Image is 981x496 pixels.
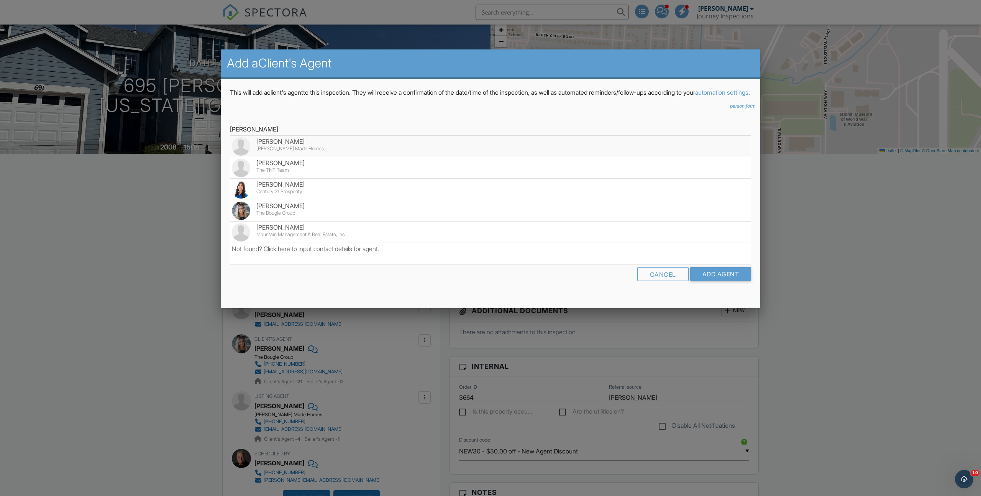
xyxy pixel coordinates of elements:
[690,267,751,281] input: Add Agent
[232,202,250,220] img: data
[232,180,250,199] img: data
[232,146,749,152] div: [PERSON_NAME] Made Homes
[695,89,748,96] a: automation settings
[232,210,749,216] div: The Bougie Group
[232,137,749,146] div: [PERSON_NAME]
[267,89,303,96] span: Client's Agent
[230,123,751,136] input: Search for an Agent
[232,202,749,210] div: [PERSON_NAME]
[227,56,754,71] h2: Add a
[232,223,749,232] div: [PERSON_NAME]
[232,137,250,156] img: default-user-f0147aede5fd5fa78ca7ade42f37bd4542148d508eef1c3d3ea960f66861d68b.jpg
[232,167,749,173] div: The TNT Team
[232,159,250,177] img: default-user-f0147aede5fd5fa78ca7ade42f37bd4542148d508eef1c3d3ea960f66861d68b.jpg
[232,189,749,195] div: Century 21 Prosperity
[971,470,979,476] span: 10
[955,470,973,488] iframe: Intercom live chat
[232,232,749,238] div: Mountain Management & Real Estate, Inc
[730,103,756,109] a: person form
[637,267,689,281] div: Cancel
[232,223,250,241] img: default-user-f0147aede5fd5fa78ca7ade42f37bd4542148d508eef1c3d3ea960f66861d68b.jpg
[232,245,749,253] div: Not found? Click here to input contact details for agent.
[258,56,331,71] span: Client's Agent
[232,180,749,189] div: [PERSON_NAME]
[230,88,751,97] p: This will add a to this inspection. They will receive a confirmation of the date/time of the insp...
[232,159,749,167] div: [PERSON_NAME]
